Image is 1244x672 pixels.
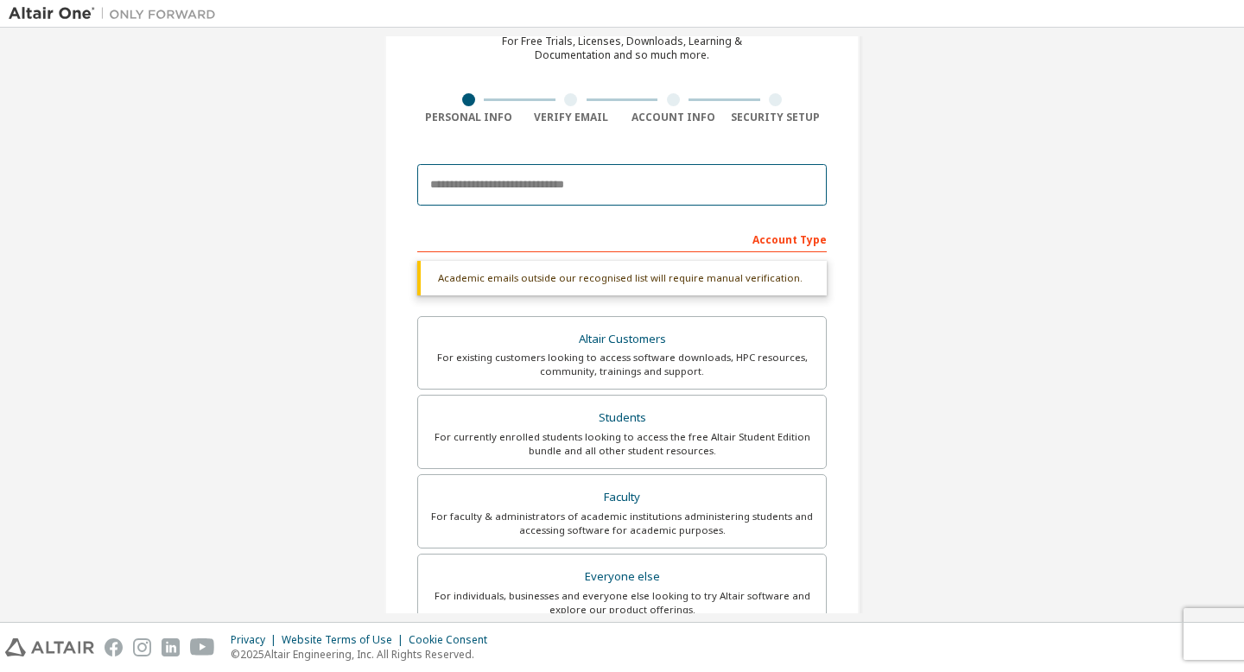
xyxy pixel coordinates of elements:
div: Faculty [428,485,816,510]
img: linkedin.svg [162,638,180,656]
div: Cookie Consent [409,633,498,647]
div: For Free Trials, Licenses, Downloads, Learning & Documentation and so much more. [502,35,742,62]
div: Personal Info [417,111,520,124]
div: Altair Customers [428,327,816,352]
div: For existing customers looking to access software downloads, HPC resources, community, trainings ... [428,351,816,378]
div: For individuals, businesses and everyone else looking to try Altair software and explore our prod... [428,589,816,617]
div: Everyone else [428,565,816,589]
div: For currently enrolled students looking to access the free Altair Student Edition bundle and all ... [428,430,816,458]
img: Altair One [9,5,225,22]
div: Verify Email [520,111,623,124]
p: © 2025 Altair Engineering, Inc. All Rights Reserved. [231,647,498,662]
img: youtube.svg [190,638,215,656]
img: altair_logo.svg [5,638,94,656]
div: Account Type [417,225,827,252]
div: Website Terms of Use [282,633,409,647]
div: For faculty & administrators of academic institutions administering students and accessing softwa... [428,510,816,537]
div: Privacy [231,633,282,647]
div: Students [428,406,816,430]
div: Academic emails outside our recognised list will require manual verification. [417,261,827,295]
img: facebook.svg [105,638,123,656]
img: instagram.svg [133,638,151,656]
div: Account Info [622,111,725,124]
div: Security Setup [725,111,828,124]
